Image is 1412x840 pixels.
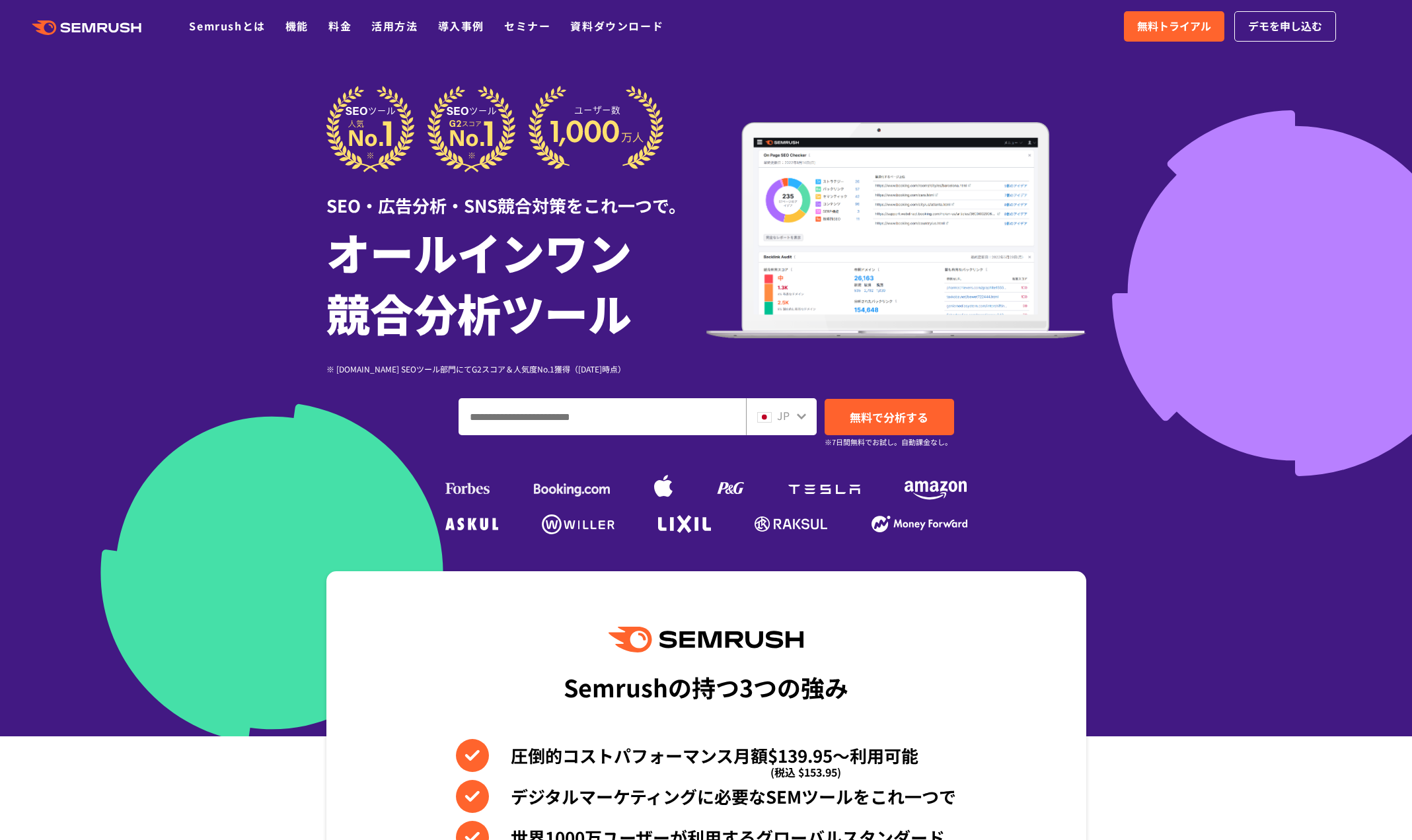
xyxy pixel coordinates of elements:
li: デジタルマーケティングに必要なSEMツールをこれ一つで [456,780,956,813]
span: JP [777,407,790,423]
a: 導入事例 [438,18,484,34]
a: 無料トライアル [1124,11,1224,42]
span: 無料トライアル [1137,18,1211,35]
div: Semrushの持つ3つの強み [564,662,848,711]
small: ※7日間無料でお試し。自動課金なし。 [825,436,952,448]
a: 活用方法 [371,18,418,34]
a: 無料で分析する [825,399,954,435]
span: デモを申し込む [1248,18,1322,35]
a: 料金 [328,18,352,34]
div: ※ [DOMAIN_NAME] SEOツール部門にてG2スコア＆人気度No.1獲得（[DATE]時点） [326,363,706,375]
a: デモを申し込む [1234,11,1336,42]
li: 圧倒的コストパフォーマンス月額$139.95〜利用可能 [456,739,956,772]
div: SEO・広告分析・SNS競合対策をこれ一つで。 [326,172,706,218]
a: セミナー [504,18,550,34]
a: 資料ダウンロード [570,18,663,34]
input: ドメイン、キーワードまたはURLを入力してください [459,399,745,435]
span: 無料で分析する [850,409,928,425]
a: Semrushとは [189,18,265,34]
h1: オールインワン 競合分析ツール [326,221,706,343]
img: Semrush [609,627,803,652]
span: (税込 $153.95) [770,755,841,788]
a: 機能 [285,18,309,34]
